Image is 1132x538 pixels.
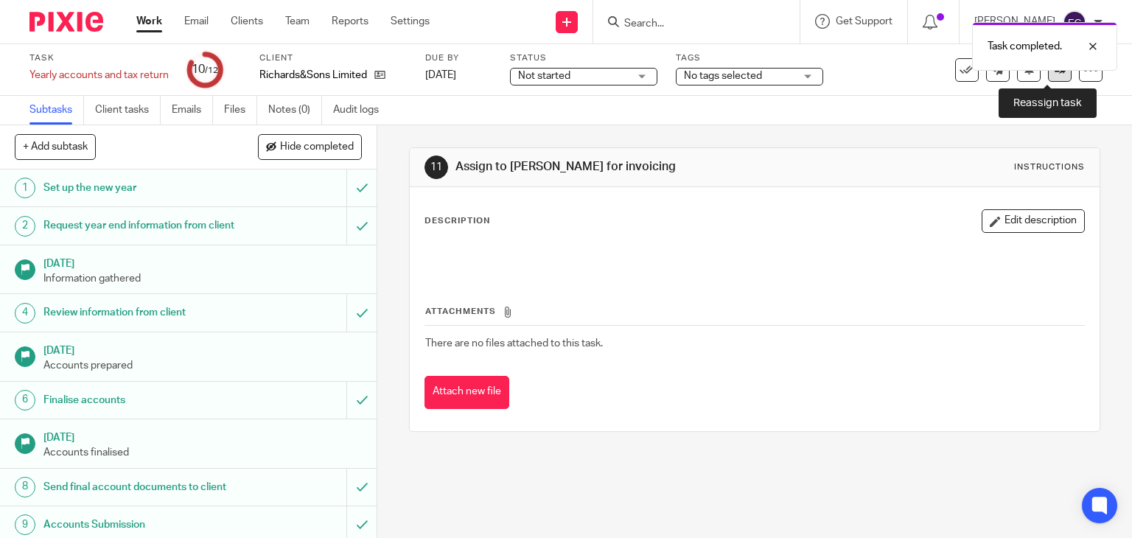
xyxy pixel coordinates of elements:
[43,476,236,498] h1: Send final account documents to client
[391,14,430,29] a: Settings
[982,209,1085,233] button: Edit description
[1063,10,1086,34] img: svg%3E
[268,96,322,125] a: Notes (0)
[425,307,496,315] span: Attachments
[332,14,368,29] a: Reports
[333,96,390,125] a: Audit logs
[684,71,762,81] span: No tags selected
[15,178,35,198] div: 1
[43,358,362,373] p: Accounts prepared
[43,445,362,460] p: Accounts finalised
[43,340,362,358] h1: [DATE]
[224,96,257,125] a: Files
[43,301,236,324] h1: Review information from client
[43,514,236,536] h1: Accounts Submission
[184,14,209,29] a: Email
[425,52,492,64] label: Due by
[43,271,362,286] p: Information gathered
[424,215,490,227] p: Description
[172,96,213,125] a: Emails
[205,66,218,74] small: /12
[43,214,236,237] h1: Request year end information from client
[95,96,161,125] a: Client tasks
[15,390,35,411] div: 6
[43,389,236,411] h1: Finalise accounts
[425,338,603,349] span: There are no files attached to this task.
[15,514,35,535] div: 9
[15,303,35,324] div: 4
[259,52,407,64] label: Client
[29,96,84,125] a: Subtasks
[29,68,169,83] div: Yearly accounts and tax return
[1014,161,1085,173] div: Instructions
[43,253,362,271] h1: [DATE]
[29,52,169,64] label: Task
[43,427,362,445] h1: [DATE]
[192,61,218,78] div: 10
[231,14,263,29] a: Clients
[285,14,310,29] a: Team
[259,68,367,83] p: Richards&Sons Limited
[425,70,456,80] span: [DATE]
[43,177,236,199] h1: Set up the new year
[29,12,103,32] img: Pixie
[258,134,362,159] button: Hide completed
[510,52,657,64] label: Status
[518,71,570,81] span: Not started
[15,216,35,237] div: 2
[988,39,1062,54] p: Task completed.
[424,156,448,179] div: 11
[280,142,354,153] span: Hide completed
[424,376,509,409] button: Attach new file
[136,14,162,29] a: Work
[15,134,96,159] button: + Add subtask
[455,159,786,175] h1: Assign to [PERSON_NAME] for invoicing
[15,477,35,497] div: 8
